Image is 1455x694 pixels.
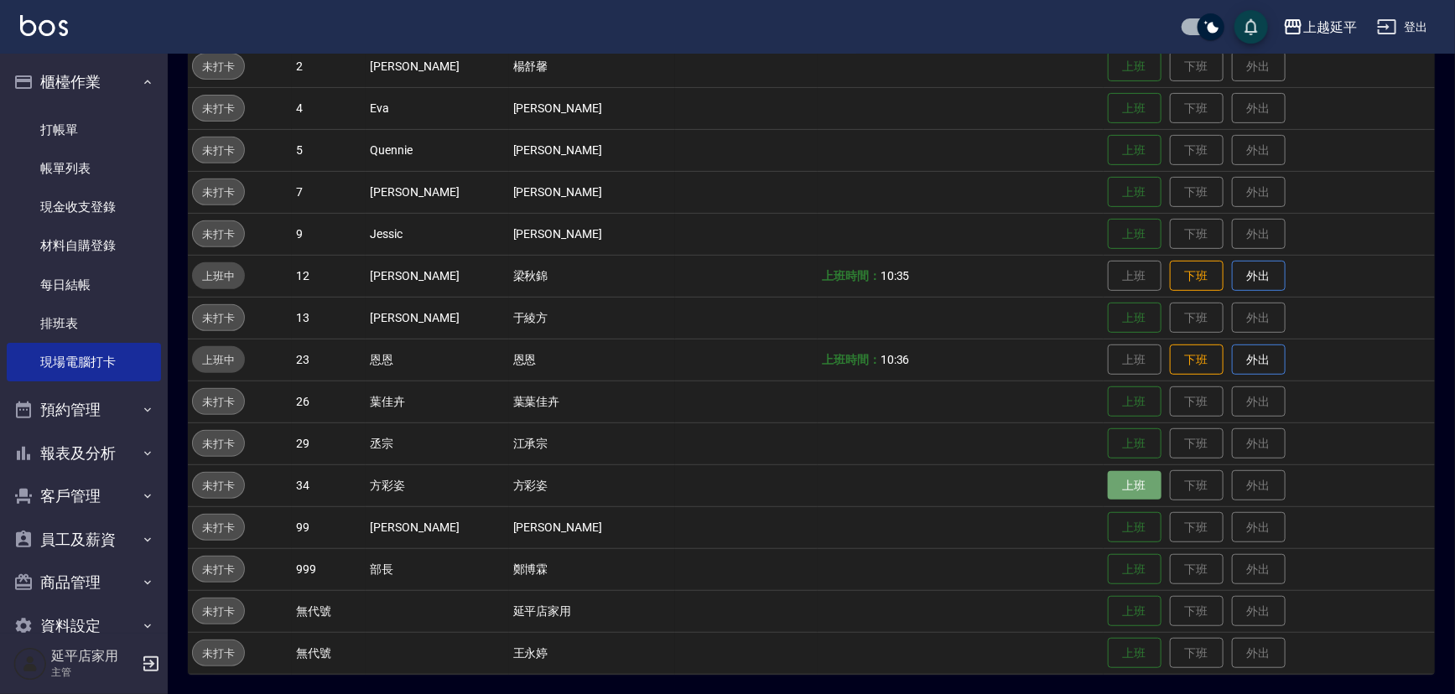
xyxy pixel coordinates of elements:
[509,506,675,548] td: [PERSON_NAME]
[1170,344,1224,375] button: 下班
[7,60,161,104] button: 櫃檯作業
[366,422,508,464] td: 丞宗
[509,255,675,297] td: 梁秋錦
[7,343,161,381] a: 現場電腦打卡
[1108,428,1161,459] button: 上班
[7,304,161,343] a: 排班表
[509,381,675,422] td: 葉葉佳卉
[366,213,508,255] td: Jessic
[292,548,366,590] td: 999
[1170,261,1224,292] button: 下班
[292,129,366,171] td: 5
[1108,596,1161,627] button: 上班
[366,464,508,506] td: 方彩姿
[292,213,366,255] td: 9
[881,269,910,282] span: 10:35
[509,45,675,87] td: 楊舒馨
[292,381,366,422] td: 26
[1232,344,1286,375] button: 外出
[509,213,675,255] td: [PERSON_NAME]
[193,58,244,75] span: 未打卡
[193,645,244,662] span: 未打卡
[366,255,508,297] td: [PERSON_NAME]
[7,188,161,226] a: 現金收支登錄
[1108,135,1161,166] button: 上班
[366,548,508,590] td: 部長
[7,266,161,304] a: 每日結帳
[7,604,161,648] button: 資料設定
[1108,219,1161,250] button: 上班
[509,422,675,464] td: 江承宗
[193,225,244,243] span: 未打卡
[509,464,675,506] td: 方彩姿
[509,548,675,590] td: 鄭博霖
[292,297,366,339] td: 13
[292,171,366,213] td: 7
[193,309,244,327] span: 未打卡
[193,142,244,159] span: 未打卡
[51,648,137,665] h5: 延平店家用
[822,269,881,282] b: 上班時間：
[822,353,881,366] b: 上班時間：
[1108,51,1161,82] button: 上班
[292,87,366,129] td: 4
[292,590,366,632] td: 無代號
[509,171,675,213] td: [PERSON_NAME]
[7,111,161,149] a: 打帳單
[366,129,508,171] td: Quennie
[1232,261,1286,292] button: 外出
[292,339,366,381] td: 23
[292,422,366,464] td: 29
[292,632,366,674] td: 無代號
[1108,638,1161,669] button: 上班
[366,506,508,548] td: [PERSON_NAME]
[509,590,675,632] td: 延平店家用
[1108,386,1161,417] button: 上班
[193,603,244,620] span: 未打卡
[7,561,161,604] button: 商品管理
[13,647,47,681] img: Person
[366,297,508,339] td: [PERSON_NAME]
[366,45,508,87] td: [PERSON_NAME]
[1276,10,1364,44] button: 上越延平
[51,665,137,680] p: 主管
[20,15,68,36] img: Logo
[192,267,245,285] span: 上班中
[192,351,245,369] span: 上班中
[1234,10,1268,44] button: save
[366,87,508,129] td: Eva
[1108,471,1161,500] button: 上班
[193,393,244,411] span: 未打卡
[509,129,675,171] td: [PERSON_NAME]
[366,381,508,422] td: 葉佳卉
[7,518,161,562] button: 員工及薪資
[1370,12,1435,43] button: 登出
[7,432,161,475] button: 報表及分析
[292,255,366,297] td: 12
[7,388,161,432] button: 預約管理
[509,87,675,129] td: [PERSON_NAME]
[7,474,161,518] button: 客戶管理
[193,519,244,536] span: 未打卡
[1108,512,1161,543] button: 上班
[509,339,675,381] td: 恩恩
[366,339,508,381] td: 恩恩
[509,297,675,339] td: 于綾方
[1303,17,1357,38] div: 上越延平
[1108,554,1161,585] button: 上班
[509,632,675,674] td: 王永婷
[881,353,910,366] span: 10:36
[292,506,366,548] td: 99
[292,45,366,87] td: 2
[193,184,244,201] span: 未打卡
[1108,177,1161,208] button: 上班
[1108,303,1161,334] button: 上班
[193,561,244,578] span: 未打卡
[1108,93,1161,124] button: 上班
[292,464,366,506] td: 34
[7,226,161,265] a: 材料自購登錄
[7,149,161,188] a: 帳單列表
[366,171,508,213] td: [PERSON_NAME]
[193,100,244,117] span: 未打卡
[193,435,244,453] span: 未打卡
